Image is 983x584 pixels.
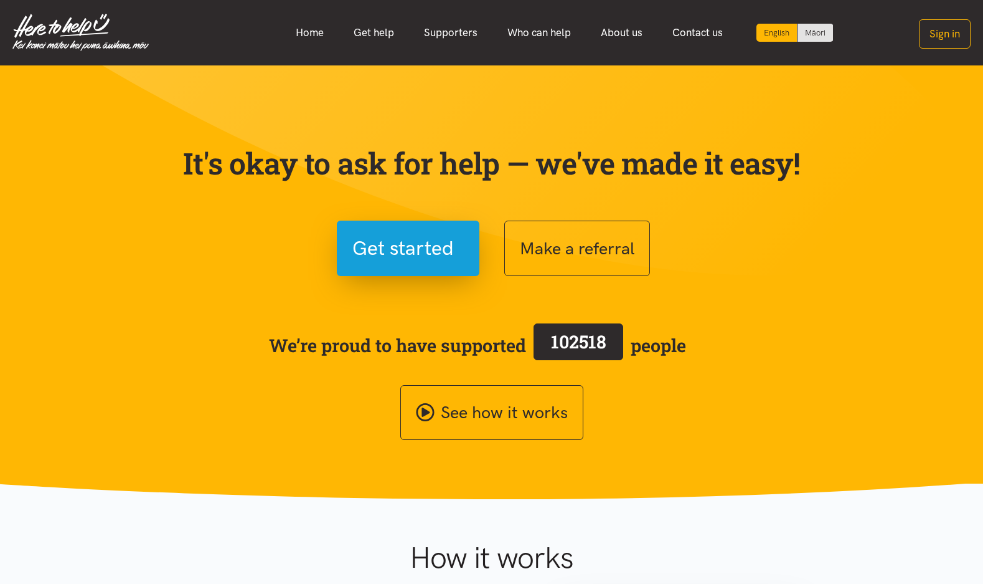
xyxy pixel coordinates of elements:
span: 102518 [551,330,606,353]
button: Get started [337,221,479,276]
button: Make a referral [504,221,650,276]
div: Current language [756,24,797,42]
a: 102518 [526,321,631,370]
span: We’re proud to have supported people [269,321,686,370]
span: Get started [352,232,454,264]
a: Get help [339,19,409,46]
a: Home [281,19,339,46]
a: Contact us [657,19,738,46]
button: Sign in [919,19,971,49]
a: See how it works [400,385,583,441]
h1: How it works [288,540,695,576]
a: Supporters [409,19,492,46]
a: Switch to Te Reo Māori [797,24,833,42]
a: About us [586,19,657,46]
div: Language toggle [756,24,834,42]
img: Home [12,14,149,51]
a: Who can help [492,19,586,46]
p: It's okay to ask for help — we've made it easy! [181,145,803,181]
